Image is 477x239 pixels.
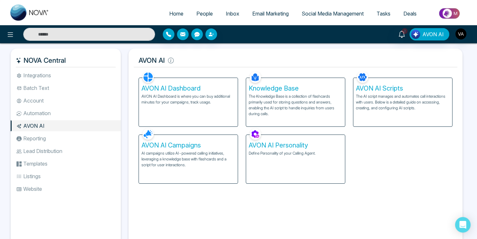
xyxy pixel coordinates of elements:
li: Templates [11,158,121,169]
a: Inbox [219,7,246,20]
h5: AVON AI Personality [249,141,342,149]
li: Batch Text [11,82,121,93]
li: Listings [11,171,121,182]
img: AVON AI Campaigns [142,128,154,140]
img: Nova CRM Logo [10,5,49,21]
span: Email Marketing [252,10,289,17]
a: People [190,7,219,20]
h5: Knowledge Base [249,84,342,92]
span: Home [169,10,183,17]
span: Social Media Management [302,10,364,17]
li: Automation [11,108,121,119]
li: Website [11,183,121,194]
a: Social Media Management [295,7,370,20]
h5: NOVA Central [16,54,116,67]
li: AVON AI [11,120,121,131]
img: Lead Flow [411,30,420,39]
span: AVON AI [422,30,444,38]
li: Integrations [11,70,121,81]
h5: AVON AI Dashboard [141,84,235,92]
span: Tasks [377,10,390,17]
a: Tasks [370,7,397,20]
span: Inbox [226,10,239,17]
span: 2 [402,28,408,34]
a: 2 [394,28,410,39]
img: User Avatar [455,28,466,39]
p: The Knowledge Base is a collection of flashcards primarily used for storing questions and answers... [249,93,342,117]
img: AVON AI Personality [250,128,261,140]
h5: AVON AI Campaigns [141,141,235,149]
p: AI campaigns utilize AI-powered calling initiatives, leveraging a knowledge base with flashcards ... [141,150,235,168]
span: Deals [403,10,417,17]
img: AVON AI Dashboard [142,71,154,83]
li: Reporting [11,133,121,144]
a: Email Marketing [246,7,295,20]
a: Home [163,7,190,20]
p: Define Personality of your Calling Agent. [249,150,342,156]
p: AVON AI Dashboard is where you can buy additional minutes for your campaigns, track usage. [141,93,235,105]
a: Deals [397,7,423,20]
li: Lead Distribution [11,146,121,157]
p: The AI script manages and automates call interactions with users. Below is a detailed guide on ac... [356,93,450,111]
img: Market-place.gif [426,6,473,21]
h5: AVON AI [134,54,457,67]
img: AVON AI Scripts [357,71,368,83]
img: Knowledge Base [250,71,261,83]
div: Open Intercom Messenger [455,217,471,233]
button: AVON AI [410,28,449,40]
span: People [196,10,213,17]
li: Account [11,95,121,106]
h5: AVON AI Scripts [356,84,450,92]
